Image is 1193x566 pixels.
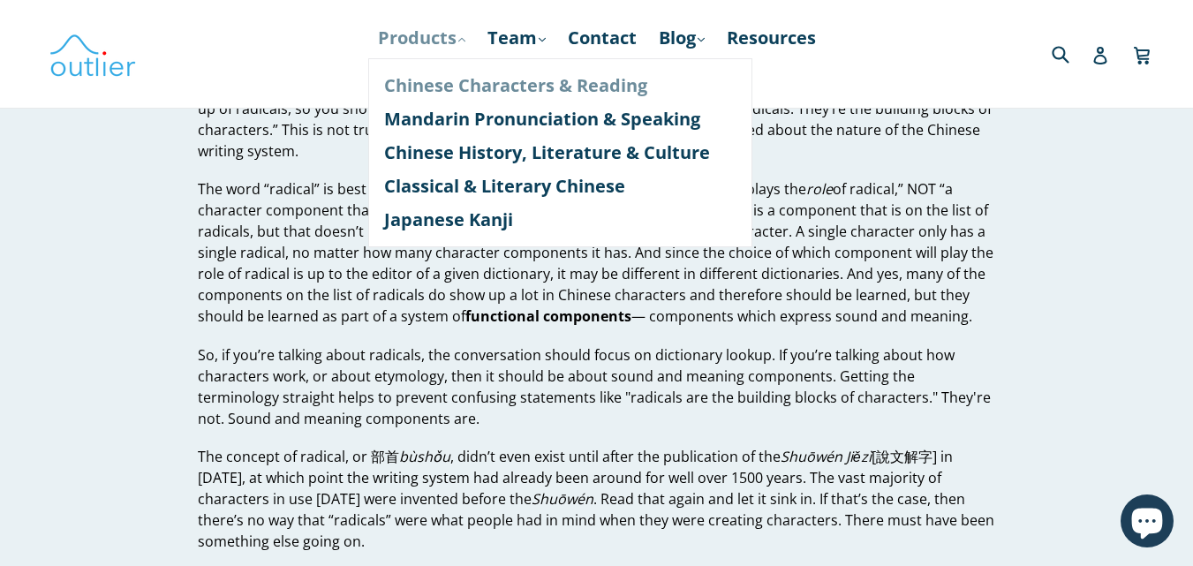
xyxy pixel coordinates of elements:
[465,306,631,326] strong: functional components
[384,203,736,237] a: Japanese Kanji
[49,28,137,79] img: Outlier Linguistics
[479,22,555,54] a: Team
[384,69,736,102] a: Chinese Characters & Reading
[532,489,593,509] em: Shuōwén
[718,22,825,54] a: Resources
[384,102,736,136] a: Mandarin Pronunciation & Speaking
[399,447,450,466] em: bùshǒu
[198,446,995,552] p: The concept of radical, or 部首 , didn’t even exist until after the publication of the [說文解字] in [D...
[781,447,872,466] em: Shuōwén Jiězì
[559,22,646,54] a: Contact
[384,170,736,203] a: Classical & Literary Chinese
[1115,494,1179,552] inbox-online-store-chat: Shopify online store chat
[369,22,474,54] a: Products
[532,54,661,86] a: Course Login
[650,22,714,54] a: Blog
[384,136,736,170] a: Chinese History, Literature & Culture
[1047,35,1096,72] input: Search
[198,344,995,429] p: So, if you’re talking about radicals, the conversation should focus on dictionary lookup. If you’...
